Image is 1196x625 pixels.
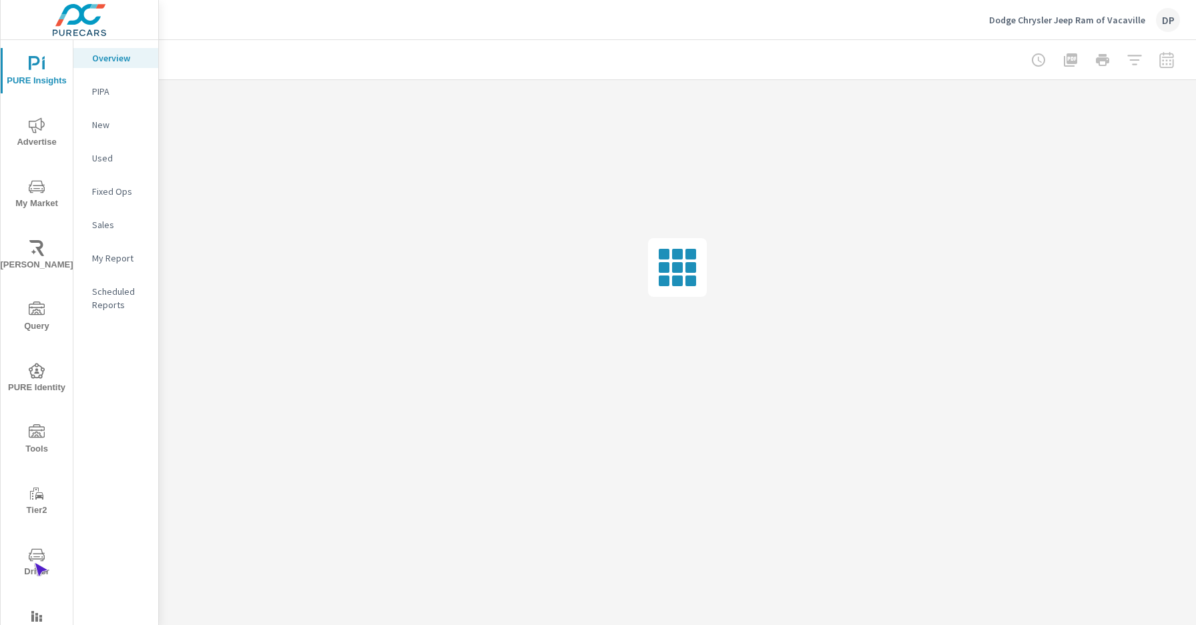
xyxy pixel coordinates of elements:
[1156,8,1180,32] div: DP
[92,185,147,198] p: Fixed Ops
[5,56,69,89] span: PURE Insights
[5,486,69,518] span: Tier2
[92,251,147,265] p: My Report
[92,51,147,65] p: Overview
[73,281,158,315] div: Scheduled Reports
[92,151,147,165] p: Used
[5,179,69,211] span: My Market
[92,85,147,98] p: PIPA
[5,363,69,396] span: PURE Identity
[5,301,69,334] span: Query
[73,115,158,135] div: New
[92,285,147,311] p: Scheduled Reports
[73,148,158,168] div: Used
[92,218,147,231] p: Sales
[73,215,158,235] div: Sales
[73,48,158,68] div: Overview
[5,117,69,150] span: Advertise
[73,248,158,268] div: My Report
[5,424,69,457] span: Tools
[73,81,158,101] div: PIPA
[989,14,1145,26] p: Dodge Chrysler Jeep Ram of Vacaville
[5,547,69,580] span: Driver
[92,118,147,131] p: New
[73,181,158,201] div: Fixed Ops
[5,240,69,273] span: [PERSON_NAME]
